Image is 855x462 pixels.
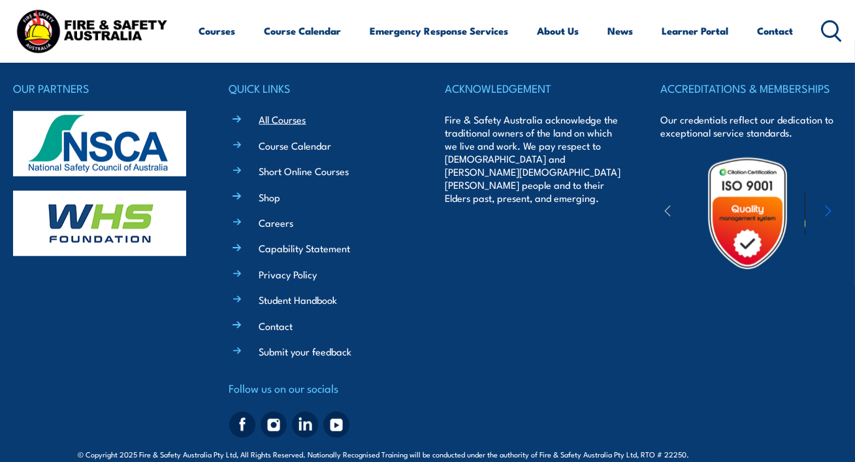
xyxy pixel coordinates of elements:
[265,15,342,46] a: Course Calendar
[259,344,352,358] a: Submit your feedback
[661,79,843,97] h4: ACCREDITATIONS & MEMBERSHIPS
[259,267,317,281] a: Privacy Policy
[732,447,777,460] a: KND Digital
[13,111,186,176] img: nsca-logo-footer
[229,379,411,397] h4: Follow us on our socials
[259,293,338,306] a: Student Handbook
[661,113,843,139] p: Our credentials reflect our dedication to exceptional service standards.
[259,319,293,333] a: Contact
[704,449,777,459] span: Site:
[259,190,281,204] a: Shop
[229,79,411,97] h4: QUICK LINKS
[445,79,626,97] h4: ACKNOWLEDGEMENT
[259,241,351,255] a: Capability Statement
[370,15,509,46] a: Emergency Response Services
[662,15,729,46] a: Learner Portal
[259,164,349,178] a: Short Online Courses
[690,156,805,271] img: Untitled design (19)
[13,191,186,256] img: whs-logo-footer
[538,15,579,46] a: About Us
[758,15,794,46] a: Contact
[608,15,634,46] a: News
[199,15,236,46] a: Courses
[259,112,306,126] a: All Courses
[259,216,294,229] a: Careers
[445,113,626,205] p: Fire & Safety Australia acknowledge the traditional owners of the land on which we live and work....
[78,448,777,460] span: © Copyright 2025 Fire & Safety Australia Pty Ltd, All Rights Reserved. Nationally Recognised Trai...
[13,79,195,97] h4: OUR PARTNERS
[259,139,332,152] a: Course Calendar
